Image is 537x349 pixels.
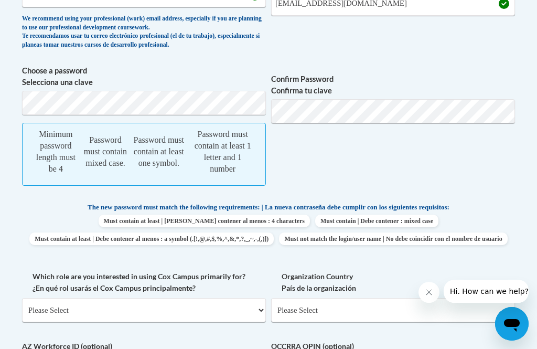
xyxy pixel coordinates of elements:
span: Must not match the login/user name | No debe coincidir con el nombre de usuario [279,232,507,245]
div: We recommend using your professional (work) email address, especially if you are planning to use ... [22,15,266,49]
div: Password must contain mixed case. [84,134,127,169]
label: Confirm Password Confirma tu clave [271,73,515,97]
span: Must contain at least | Debe contener al menos : a symbol (.[!,@,#,$,%,^,&,*,?,_,~,-,(,)]) [29,232,274,245]
span: Must contain | Debe contener : mixed case [315,215,438,227]
span: Must contain at least | [PERSON_NAME] contener al menos : 4 characters [99,215,310,227]
iframe: Close message [418,282,439,303]
label: Organization Country País de la organización [271,271,515,294]
div: Password must contain at least one symbol. [132,134,185,169]
div: Password must contain at least 1 letter and 1 number [190,129,255,175]
iframe: Message from company [444,280,529,303]
iframe: Button to launch messaging window [495,307,529,341]
div: Minimum password length must be 4 [33,129,79,175]
label: Choose a password Selecciona una clave [22,65,266,88]
span: The new password must match the following requirements: | La nueva contraseña debe cumplir con lo... [88,203,449,212]
label: Which role are you interested in using Cox Campus primarily for? ¿En qué rol usarás el Cox Campus... [22,271,266,294]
